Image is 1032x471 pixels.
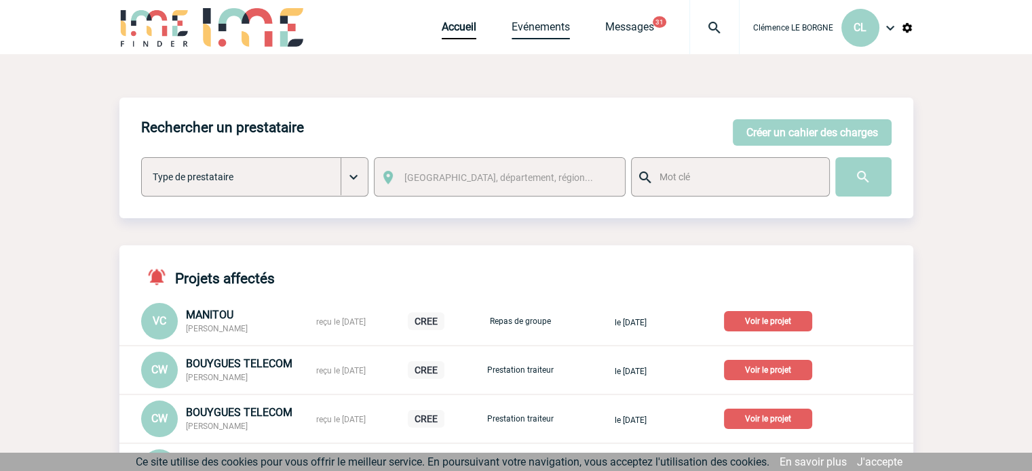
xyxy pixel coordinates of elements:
[408,361,444,379] p: CREE
[615,415,647,425] span: le [DATE]
[147,267,175,287] img: notifications-active-24-px-r.png
[186,373,248,382] span: [PERSON_NAME]
[724,314,818,327] a: Voir le projet
[151,363,168,376] span: CW
[486,414,554,424] p: Prestation traiteur
[408,410,444,428] p: CREE
[857,455,902,468] a: J'accepte
[186,357,292,370] span: BOUYGUES TELECOM
[153,314,166,327] span: VC
[186,406,292,419] span: BOUYGUES TELECOM
[753,23,833,33] span: Clémence LE BORGNE
[186,324,248,333] span: [PERSON_NAME]
[136,455,769,468] span: Ce site utilise des cookies pour vous offrir le meilleur service. En poursuivant votre navigation...
[835,157,892,197] input: Submit
[404,172,593,183] span: [GEOGRAPHIC_DATA], département, région...
[442,20,476,39] a: Accueil
[186,308,233,321] span: MANITOU
[724,363,818,375] a: Voir le projet
[316,317,366,327] span: reçu le [DATE]
[653,16,666,28] button: 31
[486,316,554,326] p: Repas de groupe
[186,422,248,431] span: [PERSON_NAME]
[724,360,812,380] p: Voir le projet
[512,20,570,39] a: Evénements
[724,409,812,429] p: Voir le projet
[780,455,847,468] a: En savoir plus
[141,119,304,136] h4: Rechercher un prestataire
[615,367,647,376] span: le [DATE]
[408,312,444,330] p: CREE
[486,365,554,375] p: Prestation traiteur
[119,8,190,47] img: IME-Finder
[615,318,647,327] span: le [DATE]
[316,366,366,375] span: reçu le [DATE]
[316,415,366,424] span: reçu le [DATE]
[656,168,817,186] input: Mot clé
[151,412,168,425] span: CW
[724,311,812,331] p: Voir le projet
[724,411,818,424] a: Voir le projet
[605,20,654,39] a: Messages
[141,267,275,287] h4: Projets affectés
[854,21,866,34] span: CL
